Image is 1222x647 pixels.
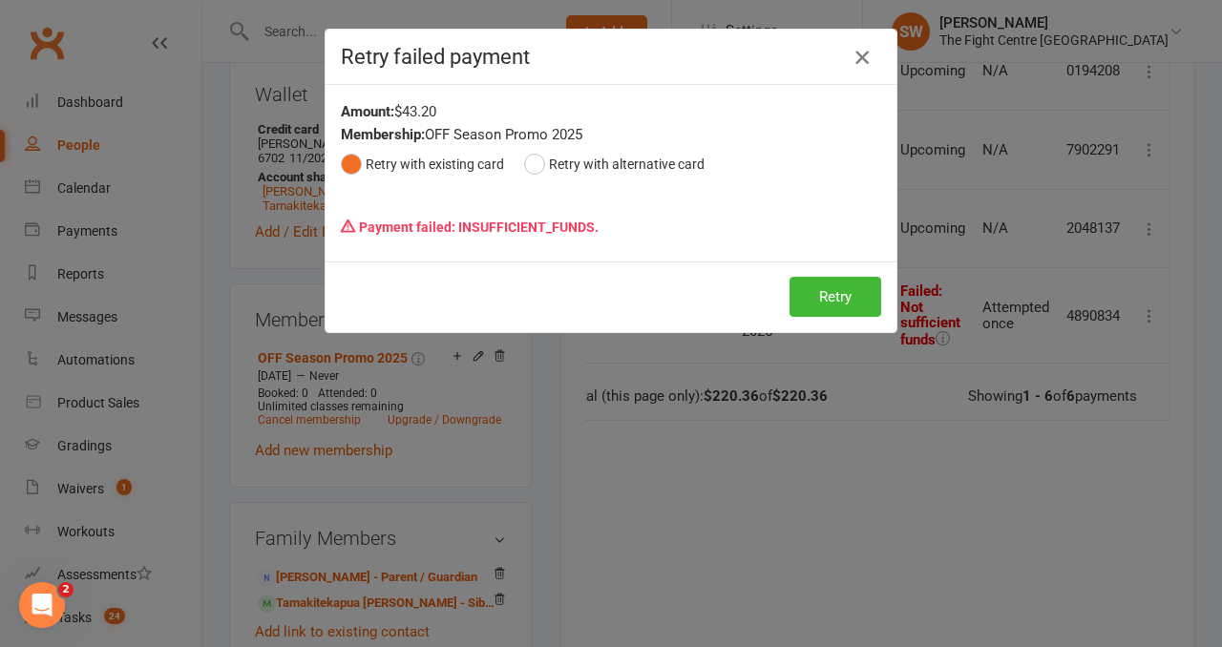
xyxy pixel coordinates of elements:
strong: Amount: [341,103,394,120]
h4: Retry failed payment [341,45,881,69]
button: Retry [790,277,881,317]
button: Retry with alternative card [524,146,705,182]
button: Retry with existing card [341,146,504,182]
iframe: Intercom live chat [19,582,65,628]
div: OFF Season Promo 2025 [341,123,881,146]
button: Close [847,42,877,73]
span: 2 [58,582,74,597]
p: Payment failed: INSUFFICIENT_FUNDS. [341,209,881,245]
strong: Membership: [341,126,425,143]
div: $43.20 [341,100,881,123]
